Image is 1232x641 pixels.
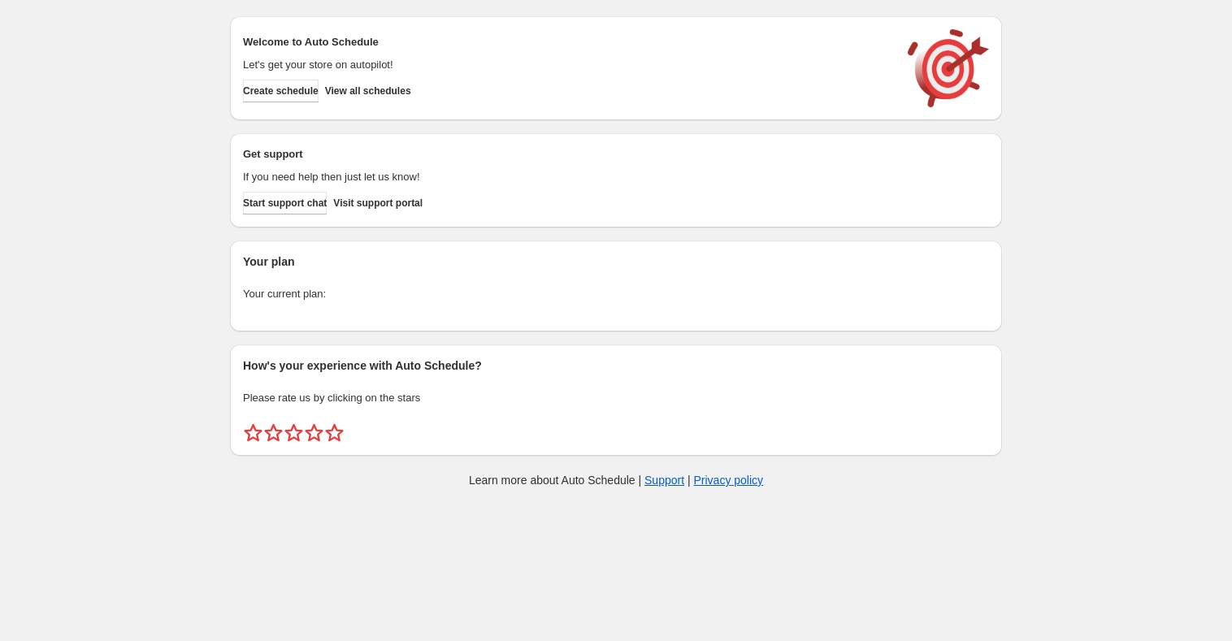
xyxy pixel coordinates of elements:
[243,197,327,210] span: Start support chat
[243,146,891,162] h2: Get support
[694,474,764,487] a: Privacy policy
[243,253,989,270] h2: Your plan
[243,169,891,185] p: If you need help then just let us know!
[243,80,319,102] button: Create schedule
[333,197,423,210] span: Visit support portal
[325,84,411,97] span: View all schedules
[469,472,763,488] p: Learn more about Auto Schedule | |
[243,34,891,50] h2: Welcome to Auto Schedule
[325,80,411,102] button: View all schedules
[644,474,684,487] a: Support
[243,57,891,73] p: Let's get your store on autopilot!
[243,357,989,374] h2: How's your experience with Auto Schedule?
[243,390,989,406] p: Please rate us by clicking on the stars
[243,286,989,302] p: Your current plan:
[243,192,327,214] a: Start support chat
[243,84,319,97] span: Create schedule
[333,192,423,214] a: Visit support portal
